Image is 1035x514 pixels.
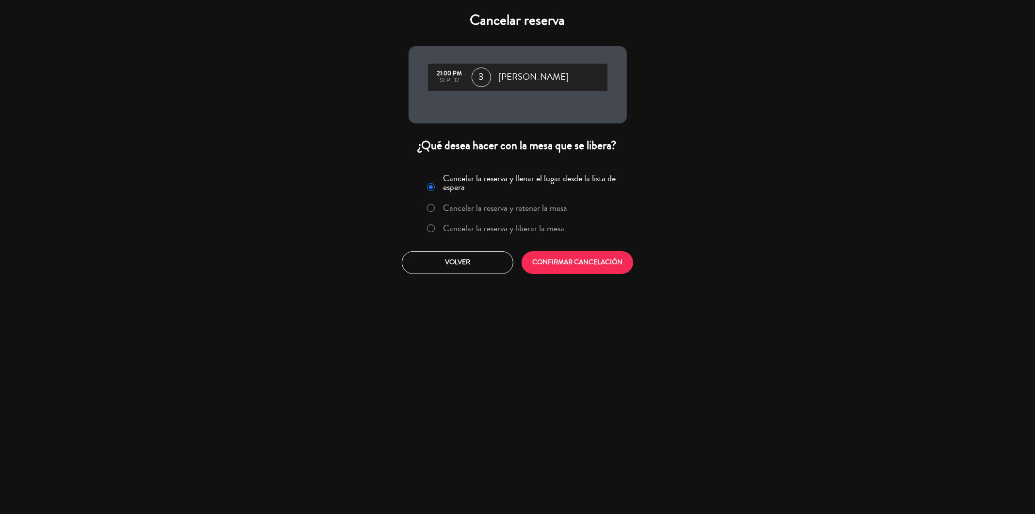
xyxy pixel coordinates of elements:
div: 21:00 PM [433,70,467,77]
button: CONFIRMAR CANCELACIÓN [522,251,633,274]
div: ¿Qué desea hacer con la mesa que se libera? [409,138,627,153]
span: [PERSON_NAME] [499,70,569,85]
button: Volver [402,251,513,274]
h4: Cancelar reserva [409,12,627,29]
label: Cancelar la reserva y liberar la mesa [443,224,564,233]
label: Cancelar la reserva y retener la mesa [443,204,567,212]
label: Cancelar la reserva y llenar el lugar desde la lista de espera [443,174,621,191]
span: 3 [472,68,491,87]
div: sep., 12 [433,77,467,84]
